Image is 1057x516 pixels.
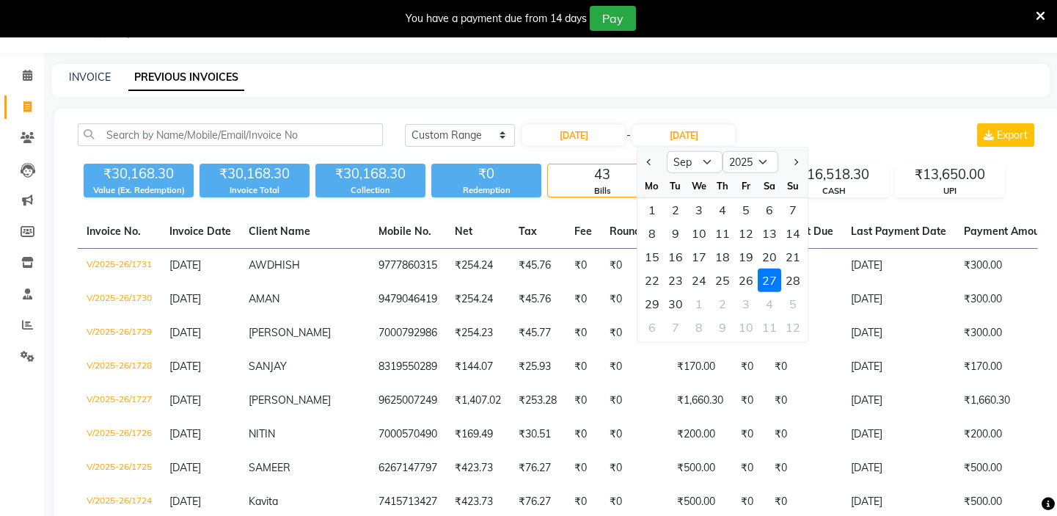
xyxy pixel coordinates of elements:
span: SANJAY [249,360,287,373]
div: Wednesday, September 24, 2025 [687,269,711,292]
div: Friday, September 12, 2025 [734,222,758,245]
div: Monday, September 29, 2025 [640,292,664,316]
div: 29 [640,292,664,316]
div: 6 [640,316,664,339]
td: ₹0 [601,283,668,316]
select: Select month [667,151,723,173]
div: Wednesday, October 1, 2025 [687,292,711,316]
td: 9625007249 [370,384,446,418]
div: Wednesday, September 3, 2025 [687,198,711,222]
div: 17 [687,245,711,269]
div: 8 [687,316,711,339]
div: Thursday, September 25, 2025 [711,269,734,292]
td: ₹254.24 [446,249,510,283]
td: ₹0 [566,451,601,485]
div: Thursday, October 9, 2025 [711,316,734,339]
td: ₹253.28 [510,384,566,418]
div: 14 [781,222,805,245]
div: 2 [664,198,687,222]
span: [DATE] [169,360,201,373]
td: ₹0 [601,316,668,350]
span: [PERSON_NAME] [249,326,331,339]
div: 7 [664,316,687,339]
td: ₹0 [766,384,842,418]
div: 8 [640,222,664,245]
div: 19 [734,245,758,269]
div: Th [711,174,734,197]
span: Last Payment Date [851,225,946,238]
div: Su [781,174,805,197]
div: 23 [664,269,687,292]
div: Saturday, October 11, 2025 [758,316,781,339]
span: Invoice Date [169,225,231,238]
td: ₹170.00 [668,350,732,384]
div: 11 [758,316,781,339]
div: Saturday, October 4, 2025 [758,292,781,316]
a: PREVIOUS INVOICES [128,65,244,91]
td: 7000792986 [370,316,446,350]
div: Thursday, September 18, 2025 [711,245,734,269]
div: Friday, October 3, 2025 [734,292,758,316]
div: 2 [711,292,734,316]
span: SAMEER [249,461,290,474]
td: [DATE] [842,249,955,283]
div: 9 [664,222,687,245]
div: ₹30,168.30 [84,164,194,184]
td: ₹0 [732,350,766,384]
div: 18 [711,245,734,269]
div: CASH [780,185,888,197]
td: ₹0 [732,451,766,485]
span: Fee [574,225,592,238]
div: 20 [758,245,781,269]
td: ₹1,407.02 [446,384,510,418]
div: Redemption [431,184,541,197]
td: ₹0 [566,249,601,283]
td: [DATE] [842,451,955,485]
span: AWDHISH [249,258,300,272]
td: 7000570490 [370,418,446,451]
div: Saturday, September 27, 2025 [758,269,781,292]
div: 12 [734,222,758,245]
td: V/2025-26/1728 [78,350,161,384]
td: ₹0 [601,451,668,485]
div: 5 [781,292,805,316]
td: ₹0 [766,418,842,451]
span: Client Name [249,225,310,238]
div: 7 [781,198,805,222]
div: 3 [687,198,711,222]
div: Sa [758,174,781,197]
div: 43 [548,164,656,185]
div: Friday, September 19, 2025 [734,245,758,269]
button: Next month [789,150,802,174]
span: Export [997,128,1028,142]
div: Tu [664,174,687,197]
td: ₹0 [601,384,668,418]
div: 11 [711,222,734,245]
td: V/2025-26/1729 [78,316,161,350]
div: Wednesday, October 8, 2025 [687,316,711,339]
span: Invoice No. [87,225,141,238]
button: Export [977,123,1034,147]
div: 4 [758,292,781,316]
div: ₹0 [431,164,541,184]
td: V/2025-26/1727 [78,384,161,418]
div: Tuesday, September 9, 2025 [664,222,687,245]
div: 27 [758,269,781,292]
div: We [687,174,711,197]
td: 9479046419 [370,283,446,316]
div: Sunday, September 21, 2025 [781,245,805,269]
div: Monday, September 8, 2025 [640,222,664,245]
td: [DATE] [842,418,955,451]
button: Previous month [643,150,656,174]
div: Fr [734,174,758,197]
div: 1 [640,198,664,222]
td: ₹500.00 [668,451,732,485]
div: 22 [640,269,664,292]
span: [PERSON_NAME] [249,393,331,407]
div: 21 [781,245,805,269]
div: 6 [758,198,781,222]
div: Thursday, September 11, 2025 [711,222,734,245]
td: ₹169.49 [446,418,510,451]
div: Tuesday, September 23, 2025 [664,269,687,292]
td: ₹423.73 [446,451,510,485]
